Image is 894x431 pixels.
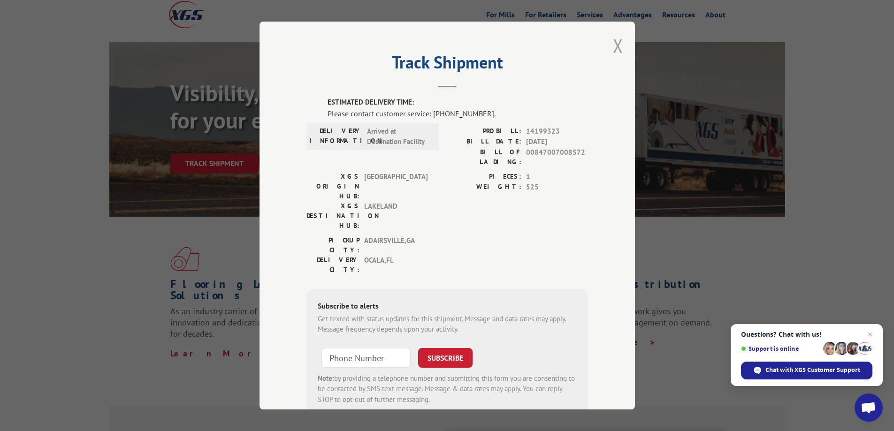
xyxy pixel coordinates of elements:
[364,255,428,275] span: OCALA , FL
[306,201,359,231] label: XGS DESTINATION HUB:
[447,182,521,193] label: WEIGHT:
[364,172,428,201] span: [GEOGRAPHIC_DATA]
[447,136,521,147] label: BILL DATE:
[447,126,521,137] label: PROBILL:
[306,255,359,275] label: DELIVERY CITY:
[741,362,872,379] div: Chat with XGS Customer Support
[447,172,521,182] label: PIECES:
[526,126,588,137] span: 14199323
[765,366,860,374] span: Chat with XGS Customer Support
[447,147,521,167] label: BILL OF LADING:
[741,345,820,352] span: Support is online
[306,56,588,74] h2: Track Shipment
[855,393,883,422] div: Open chat
[864,329,876,340] span: Close chat
[328,97,588,108] label: ESTIMATED DELIVERY TIME:
[306,172,359,201] label: XGS ORIGIN HUB:
[367,126,430,147] span: Arrived at Destination Facility
[306,235,359,255] label: PICKUP CITY:
[526,182,588,193] span: 525
[741,331,872,338] span: Questions? Chat with us!
[526,147,588,167] span: 00847007008572
[364,201,428,231] span: LAKELAND
[364,235,428,255] span: ADAIRSVILLE , GA
[526,136,588,147] span: [DATE]
[318,373,577,405] div: by providing a telephone number and submitting this form you are consenting to be contacted by SM...
[526,172,588,182] span: 1
[309,126,362,147] label: DELIVERY INFORMATION:
[321,348,411,368] input: Phone Number
[418,348,473,368] button: SUBSCRIBE
[318,314,577,335] div: Get texted with status updates for this shipment. Message and data rates may apply. Message frequ...
[328,108,588,119] div: Please contact customer service: [PHONE_NUMBER].
[318,374,334,383] strong: Note:
[613,33,623,58] button: Close modal
[318,300,577,314] div: Subscribe to alerts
